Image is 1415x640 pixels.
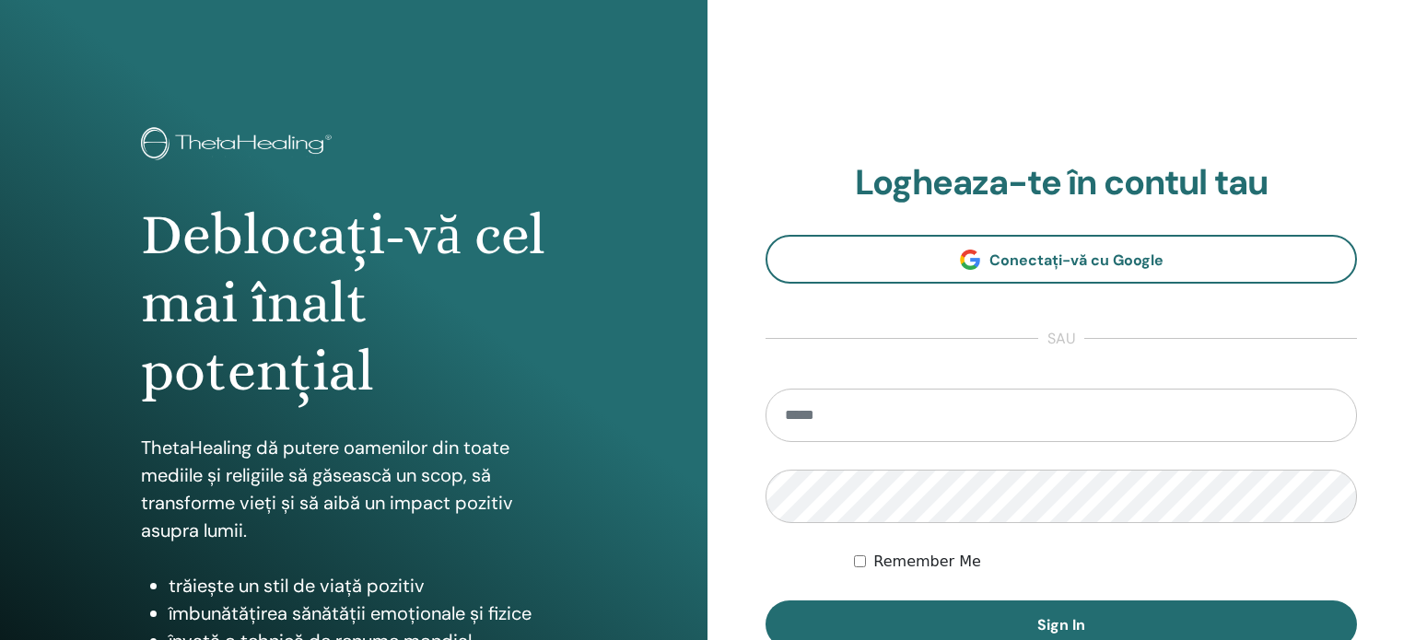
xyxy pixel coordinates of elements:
[1038,328,1084,350] span: sau
[141,201,567,406] h1: Deblocați-vă cel mai înalt potențial
[141,434,567,544] p: ThetaHealing dă putere oamenilor din toate mediile și religiile să găsească un scop, să transform...
[169,572,567,599] li: trăiește un stil de viață pozitiv
[873,551,981,573] label: Remember Me
[989,250,1164,270] span: Conectați-vă cu Google
[766,235,1357,284] a: Conectați-vă cu Google
[1037,615,1085,634] span: Sign In
[766,162,1357,204] h2: Logheaza-te în contul tau
[854,551,1357,573] div: Keep me authenticated indefinitely or until I manually logout
[169,599,567,627] li: îmbunătățirea sănătății emoționale și fizice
